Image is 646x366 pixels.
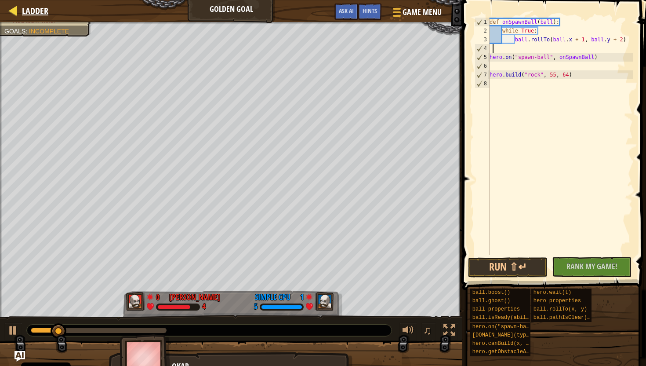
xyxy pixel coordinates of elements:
[386,4,447,24] button: Game Menu
[339,7,354,15] span: Ask AI
[315,292,334,311] img: thang_avatar_frame.png
[472,324,548,330] span: hero.on("spawn-ball", f)
[423,324,432,337] span: ♫
[472,315,539,321] span: ball.isReady(ability)
[475,62,490,70] div: 6
[15,351,25,362] button: Ask AI
[552,257,631,277] button: Rank My Game!
[475,35,490,44] div: 3
[202,303,206,311] div: 4
[533,298,581,304] span: hero properties
[22,5,48,17] span: Ladder
[533,306,587,312] span: ball.rollTo(x, y)
[254,303,258,311] div: 5
[169,292,220,303] div: [PERSON_NAME]
[472,332,552,338] span: [DOMAIN_NAME](type, x, y)
[533,289,571,296] span: hero.wait(t)
[399,322,417,340] button: Adjust volume
[475,26,490,35] div: 2
[4,322,22,340] button: ⌘ + P: Play
[475,70,490,79] div: 7
[25,28,29,35] span: :
[29,28,69,35] span: Incomplete
[475,18,490,26] div: 1
[295,292,304,300] div: 1
[472,298,510,304] span: ball.ghost()
[126,292,145,311] img: thang_avatar_frame.png
[472,340,533,347] span: hero.canBuild(x, y)
[533,315,603,321] span: ball.pathIsClear(x, y)
[18,5,48,17] a: Ladder
[156,292,165,300] div: 0
[363,7,377,15] span: Hints
[440,322,458,340] button: Toggle fullscreen
[475,44,490,53] div: 4
[475,53,490,62] div: 5
[468,257,548,278] button: Run ⇧↵
[334,4,358,20] button: Ask AI
[4,28,25,35] span: Goals
[472,289,510,296] span: ball.boost()
[472,349,548,355] span: hero.getObstacleAt(x, y)
[472,306,520,312] span: ball properties
[421,322,436,340] button: ♫
[403,7,442,18] span: Game Menu
[255,292,290,303] div: Simple CPU
[566,261,617,272] span: Rank My Game!
[475,79,490,88] div: 8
